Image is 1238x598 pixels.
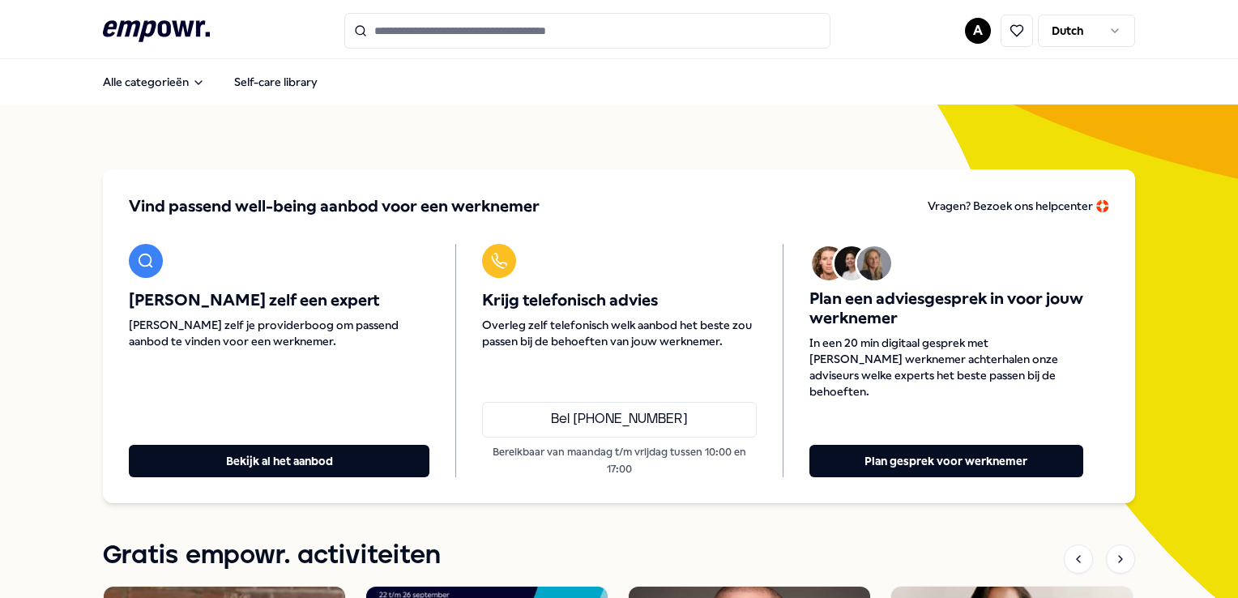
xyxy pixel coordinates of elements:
[90,66,331,98] nav: Main
[129,445,429,477] button: Bekijk al het aanbod
[928,195,1109,218] a: Vragen? Bezoek ons helpcenter 🛟
[129,317,429,349] span: [PERSON_NAME] zelf je providerboog om passend aanbod te vinden voor een werknemer.
[90,66,218,98] button: Alle categorieën
[928,199,1109,212] span: Vragen? Bezoek ons helpcenter 🛟
[812,246,846,280] img: Avatar
[809,289,1083,328] span: Plan een adviesgesprek in voor jouw werknemer
[103,536,441,576] h1: Gratis empowr. activiteiten
[129,195,540,218] span: Vind passend well-being aanbod voor een werknemer
[482,317,756,349] span: Overleg zelf telefonisch welk aanbod het beste zou passen bij de behoeften van jouw werknemer.
[482,402,756,438] a: Bel [PHONE_NUMBER]
[482,291,756,310] span: Krijg telefonisch advies
[221,66,331,98] a: Self-care library
[482,444,756,477] p: Bereikbaar van maandag t/m vrijdag tussen 10:00 en 17:00
[857,246,891,280] img: Avatar
[809,335,1083,399] span: In een 20 min digitaal gesprek met [PERSON_NAME] werknemer achterhalen onze adviseurs welke exper...
[809,445,1083,477] button: Plan gesprek voor werknemer
[965,18,991,44] button: A
[129,291,429,310] span: [PERSON_NAME] zelf een expert
[835,246,869,280] img: Avatar
[344,13,830,49] input: Search for products, categories or subcategories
